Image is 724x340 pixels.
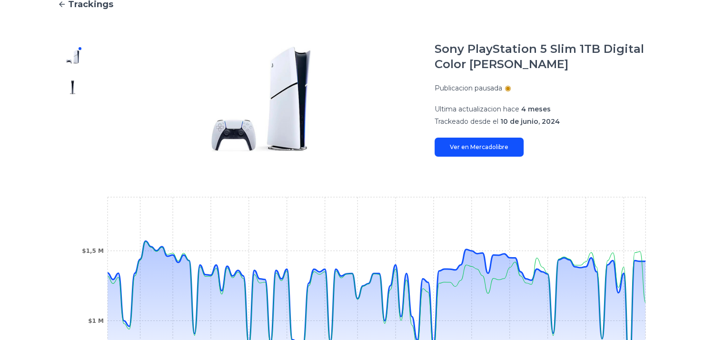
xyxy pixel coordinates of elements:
span: 10 de junio, 2024 [500,117,560,126]
span: 4 meses [521,105,551,113]
h1: Sony PlayStation 5 Slim 1TB Digital Color [PERSON_NAME] [435,41,667,72]
img: Sony PlayStation 5 Slim 1TB Digital Color Blanco [65,80,80,95]
p: Publicacion pausada [435,83,502,93]
tspan: $1 M [88,318,104,324]
img: Sony PlayStation 5 Slim 1TB Digital Color Blanco [65,49,80,64]
a: Ver en Mercadolibre [435,138,524,157]
span: Ultima actualizacion hace [435,105,519,113]
img: Sony PlayStation 5 Slim 1TB Digital Color Blanco [107,41,416,157]
span: Trackeado desde el [435,117,498,126]
tspan: $1,5 M [82,248,104,254]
